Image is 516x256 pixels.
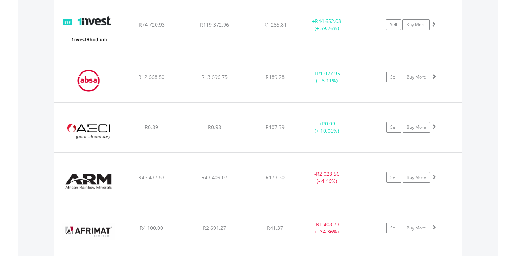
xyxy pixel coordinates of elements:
a: Buy More [402,19,430,30]
span: R12 668.80 [138,74,164,80]
span: R1 285.81 [263,21,287,28]
span: R43 409.07 [201,174,228,181]
span: R119 372.96 [200,21,229,28]
span: R189.28 [266,74,285,80]
div: - (- 34.36%) [300,221,354,235]
span: R44 652.03 [315,18,341,24]
span: R74 720.93 [139,21,165,28]
span: R45 437.63 [138,174,164,181]
img: EQU.ZA.ETFRHO.png [58,7,120,50]
span: R1 027.95 [317,70,340,77]
span: R2 691.27 [203,224,226,231]
span: R0.09 [322,120,335,127]
span: R107.39 [266,124,285,131]
div: + (+ 8.11%) [300,70,354,84]
div: + (+ 10.06%) [300,120,354,134]
a: Sell [386,223,401,233]
a: Buy More [403,172,430,183]
div: + (+ 59.76%) [300,18,354,32]
span: R2 028.56 [316,170,339,177]
a: Sell [386,122,401,133]
span: R41.37 [267,224,283,231]
a: Sell [386,19,401,30]
span: R13 696.75 [201,74,228,80]
a: Buy More [403,122,430,133]
span: R4 100.00 [140,224,163,231]
span: R0.98 [208,124,221,131]
a: Buy More [403,223,430,233]
img: EQU.ZA.ARI.png [58,162,119,200]
a: Sell [386,172,401,183]
a: Sell [386,72,401,82]
span: R0.89 [145,124,158,131]
img: EQU.ZA.ABG.png [58,61,119,100]
img: EQU.ZA.AFT.png [58,212,119,251]
div: - (- 4.46%) [300,170,354,185]
span: R173.30 [266,174,285,181]
a: Buy More [403,72,430,82]
img: EQU.ZA.AFE.png [58,112,119,150]
span: R1 408.73 [316,221,339,228]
